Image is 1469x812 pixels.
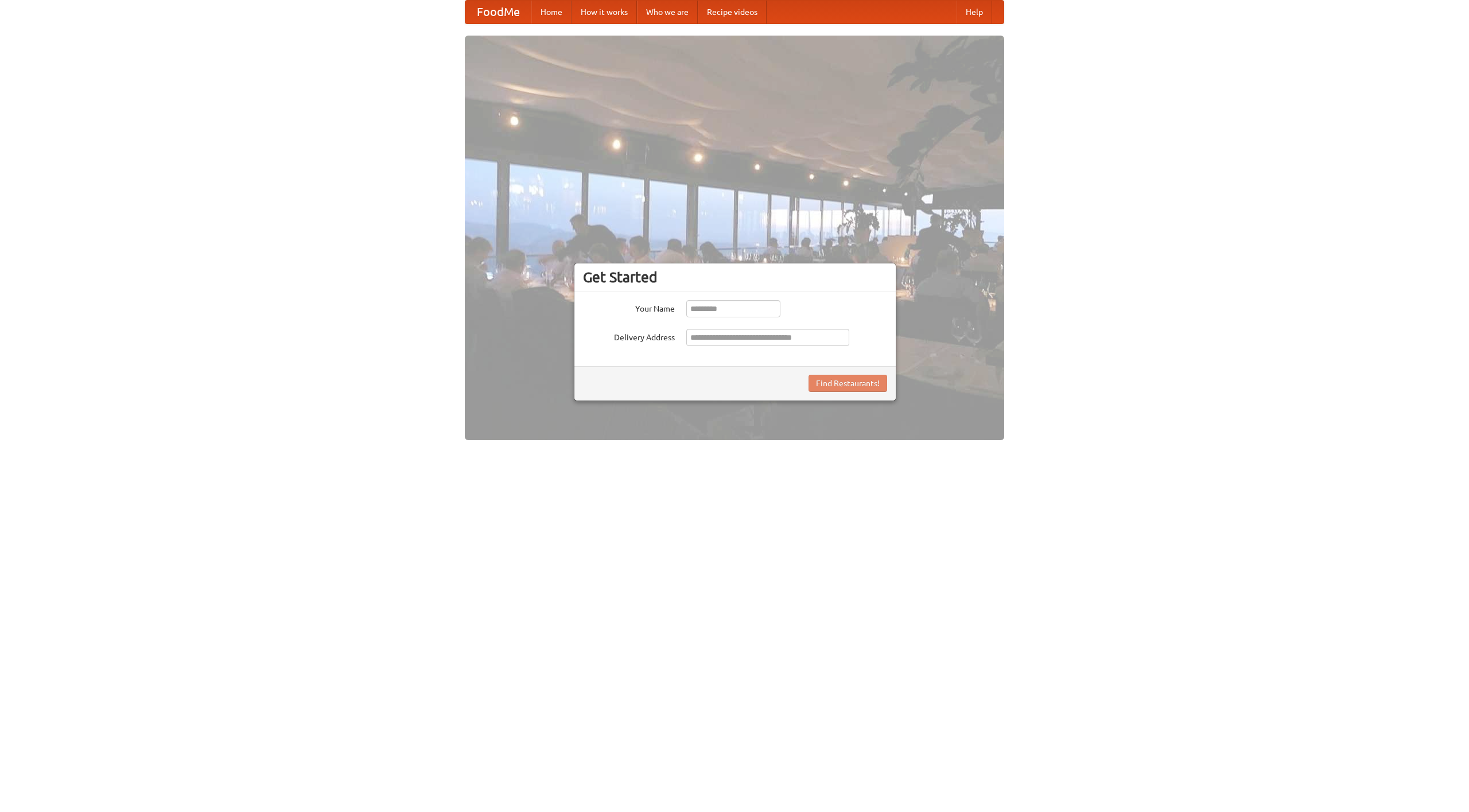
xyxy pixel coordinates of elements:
a: FoodMe [465,1,531,24]
button: Find Restaurants! [809,375,887,392]
label: Delivery Address [583,329,675,343]
a: Who we are [637,1,698,24]
label: Your Name [583,300,675,314]
a: Home [531,1,572,24]
a: Help [957,1,992,24]
a: How it works [572,1,637,24]
a: Recipe videos [698,1,767,24]
h3: Get Started [583,269,887,286]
